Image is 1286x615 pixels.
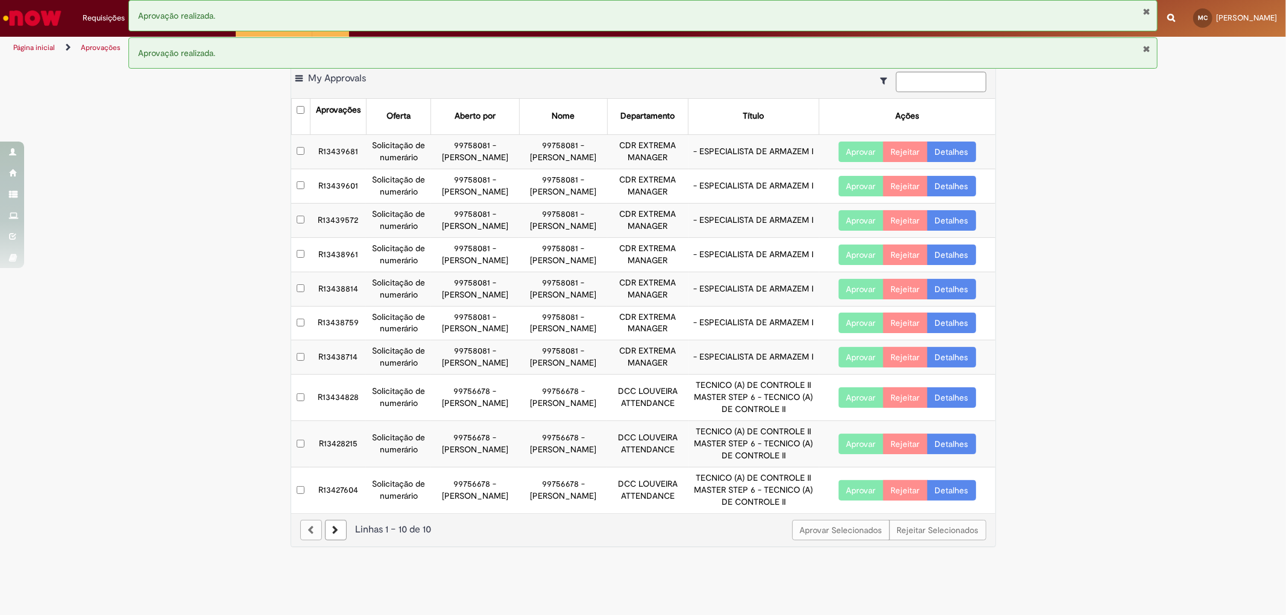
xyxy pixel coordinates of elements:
button: Fechar Notificação [1143,7,1151,16]
a: Página inicial [13,43,55,52]
button: Rejeitar [883,176,928,196]
td: 99758081 - [PERSON_NAME] [519,203,607,237]
span: Requisições [83,12,125,24]
button: Fechar Notificação [1143,44,1151,54]
button: Rejeitar [883,210,928,231]
ul: Trilhas de página [9,37,848,59]
span: Aprovação realizada. [138,48,215,58]
td: TECNICO (A) DE CONTROLE II MASTER STEP 6 - TECNICO (A) DE CONTROLE II [689,421,819,467]
a: Detalhes [927,176,976,196]
button: Aprovar [839,387,884,408]
td: Solicitação de numerário [366,306,430,340]
button: Aprovar [839,245,884,265]
button: Aprovar [839,347,884,367]
td: CDR EXTREMA MANAGER [607,272,688,306]
td: TECNICO (A) DE CONTROLE II MASTER STEP 6 - TECNICO (A) DE CONTROLE II [689,375,819,421]
a: Aprovações [81,43,121,52]
td: - ESPECIALISTA DE ARMAZEM I [689,169,819,203]
td: 99758081 - [PERSON_NAME] [431,340,519,375]
a: Detalhes [927,245,976,265]
div: Aberto por [455,110,496,122]
td: 99756678 - [PERSON_NAME] [431,467,519,513]
td: R13439601 [310,169,366,203]
td: 99756678 - [PERSON_NAME] [519,467,607,513]
td: 99758081 - [PERSON_NAME] [519,340,607,375]
td: R13438814 [310,272,366,306]
td: CDR EXTREMA MANAGER [607,169,688,203]
img: ServiceNow [1,6,63,30]
td: DCC LOUVEIRA ATTENDANCE [607,375,688,421]
td: 99756678 - [PERSON_NAME] [431,421,519,467]
span: Aprovação realizada. [138,10,215,21]
button: Aprovar [839,313,884,333]
td: 99758081 - [PERSON_NAME] [431,169,519,203]
div: Ações [895,110,919,122]
div: Nome [552,110,575,122]
td: Solicitação de numerário [366,272,430,306]
td: CDR EXTREMA MANAGER [607,134,688,169]
td: 99758081 - [PERSON_NAME] [431,203,519,237]
a: Detalhes [927,313,976,333]
td: Solicitação de numerário [366,421,430,467]
td: 99758081 - [PERSON_NAME] [431,237,519,272]
td: 99758081 - [PERSON_NAME] [519,237,607,272]
button: Rejeitar [883,347,928,367]
td: 99756678 - [PERSON_NAME] [519,375,607,421]
td: 99758081 - [PERSON_NAME] [519,306,607,340]
td: R13439681 [310,134,366,169]
button: Aprovar [839,480,884,501]
span: MC [1198,14,1208,22]
td: R13428215 [310,421,366,467]
div: Título [743,110,764,122]
button: Rejeitar [883,434,928,454]
button: Aprovar [839,210,884,231]
span: My Approvals [309,72,367,84]
td: DCC LOUVEIRA ATTENDANCE [607,467,688,513]
button: Aprovar [839,279,884,299]
td: Solicitação de numerário [366,203,430,237]
td: - ESPECIALISTA DE ARMAZEM I [689,272,819,306]
div: Linhas 1 − 10 de 10 [300,523,986,537]
a: Detalhes [927,347,976,367]
a: Detalhes [927,434,976,454]
td: Solicitação de numerário [366,169,430,203]
td: 99758081 - [PERSON_NAME] [519,272,607,306]
th: Aprovações [310,99,366,134]
a: Detalhes [927,387,976,408]
button: Rejeitar [883,142,928,162]
button: Aprovar [839,176,884,196]
td: - ESPECIALISTA DE ARMAZEM I [689,306,819,340]
i: Mostrar filtros para: Suas Solicitações [881,76,894,85]
td: 99758081 - [PERSON_NAME] [519,169,607,203]
td: 99758081 - [PERSON_NAME] [431,134,519,169]
div: Aprovações [316,104,361,116]
td: R13438961 [310,237,366,272]
td: - ESPECIALISTA DE ARMAZEM I [689,237,819,272]
td: CDR EXTREMA MANAGER [607,340,688,375]
a: Detalhes [927,480,976,501]
td: CDR EXTREMA MANAGER [607,237,688,272]
button: Rejeitar [883,387,928,408]
td: CDR EXTREMA MANAGER [607,306,688,340]
td: - ESPECIALISTA DE ARMAZEM I [689,340,819,375]
td: R13438759 [310,306,366,340]
td: TECNICO (A) DE CONTROLE II MASTER STEP 6 - TECNICO (A) DE CONTROLE II [689,467,819,513]
td: - ESPECIALISTA DE ARMAZEM I [689,134,819,169]
button: Rejeitar [883,313,928,333]
td: Solicitação de numerário [366,467,430,513]
td: Solicitação de numerário [366,375,430,421]
td: R13438714 [310,340,366,375]
td: 99758081 - [PERSON_NAME] [519,134,607,169]
div: Oferta [386,110,411,122]
td: CDR EXTREMA MANAGER [607,203,688,237]
td: 99758081 - [PERSON_NAME] [431,306,519,340]
td: DCC LOUVEIRA ATTENDANCE [607,421,688,467]
a: Detalhes [927,210,976,231]
td: R13434828 [310,375,366,421]
button: Rejeitar [883,279,928,299]
td: 99756678 - [PERSON_NAME] [431,375,519,421]
td: Solicitação de numerário [366,134,430,169]
td: 99756678 - [PERSON_NAME] [519,421,607,467]
button: Aprovar [839,434,884,454]
td: Solicitação de numerário [366,340,430,375]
